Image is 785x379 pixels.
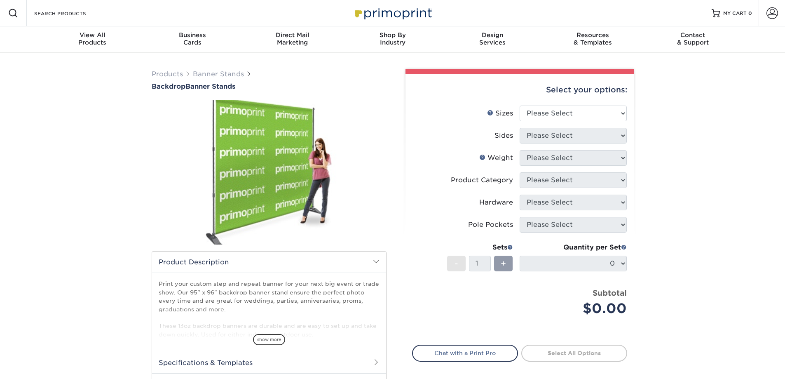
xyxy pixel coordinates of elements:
span: Resources [543,31,643,39]
div: Pole Pockets [468,220,513,230]
a: BusinessCards [142,26,242,53]
span: Design [443,31,543,39]
div: & Templates [543,31,643,46]
span: View All [42,31,143,39]
a: Shop ByIndustry [342,26,443,53]
div: Cards [142,31,242,46]
div: Marketing [242,31,342,46]
a: Chat with a Print Pro [412,345,518,361]
a: Contact& Support [643,26,743,53]
strong: Subtotal [593,288,627,297]
a: View AllProducts [42,26,143,53]
span: + [501,257,506,270]
div: Services [443,31,543,46]
a: Select All Options [521,345,627,361]
div: & Support [643,31,743,46]
span: Business [142,31,242,39]
div: Sizes [487,108,513,118]
span: Backdrop [152,82,185,90]
div: Product Category [451,175,513,185]
a: DesignServices [443,26,543,53]
a: BackdropBanner Stands [152,82,387,90]
div: Industry [342,31,443,46]
span: Direct Mail [242,31,342,39]
h2: Product Description [152,252,386,273]
span: Contact [643,31,743,39]
div: Products [42,31,143,46]
span: Shop By [342,31,443,39]
div: Hardware [479,198,513,207]
div: Sets [447,242,513,252]
span: MY CART [723,10,747,17]
div: $0.00 [526,299,627,318]
a: Banner Stands [193,70,244,78]
span: 0 [748,10,752,16]
input: SEARCH PRODUCTS..... [33,8,114,18]
div: Select your options: [412,74,627,106]
div: Weight [479,153,513,163]
div: Quantity per Set [520,242,627,252]
a: Products [152,70,183,78]
h1: Banner Stands [152,82,387,90]
span: show more [253,334,285,345]
a: Direct MailMarketing [242,26,342,53]
a: Resources& Templates [543,26,643,53]
img: Primoprint [351,4,434,22]
p: Print your custom step and repeat banner for your next big event or trade show. Our 95" x 96" bac... [159,280,380,339]
span: - [455,257,458,270]
h2: Specifications & Templates [152,352,386,373]
div: Sides [494,131,513,141]
img: Backdrop 01 [152,91,387,254]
